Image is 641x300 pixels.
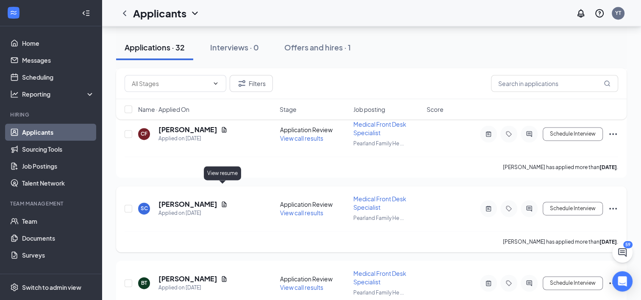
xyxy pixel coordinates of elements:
div: Interviews · 0 [210,42,259,53]
h1: Applicants [133,6,186,20]
svg: ChatActive [617,247,627,258]
input: Search in applications [491,75,618,92]
div: Switch to admin view [22,283,81,292]
button: Schedule Interview [543,202,603,215]
svg: Ellipses [608,203,618,214]
div: SC [141,205,148,212]
div: CF [141,130,147,137]
svg: ActiveChat [524,205,534,212]
a: Scheduling [22,69,94,86]
div: Applied on [DATE] [158,134,228,143]
div: Application Review [280,275,348,283]
div: Applied on [DATE] [158,209,228,217]
div: Applied on [DATE] [158,283,228,292]
svg: QuestionInfo [594,8,605,18]
span: Name · Applied On [138,105,189,114]
svg: Notifications [576,8,586,18]
svg: ChevronLeft [119,8,130,18]
div: Application Review [280,200,348,208]
svg: ActiveChat [524,280,534,286]
p: [PERSON_NAME] has applied more than . [503,164,618,171]
svg: Tag [504,280,514,286]
button: Filter Filters [230,75,273,92]
h5: [PERSON_NAME] [158,274,217,283]
b: [DATE] [599,239,617,245]
span: View call results [280,283,323,291]
svg: MagnifyingGlass [604,80,610,87]
a: Applicants [22,124,94,141]
a: Job Postings [22,158,94,175]
p: [PERSON_NAME] has applied more than . [503,238,618,245]
div: YT [615,9,621,17]
svg: Analysis [10,90,19,98]
b: [DATE] [599,164,617,170]
button: Schedule Interview [543,276,603,290]
a: Surveys [22,247,94,264]
a: Home [22,35,94,52]
div: Application Review [280,125,348,134]
span: Medical Front Desk Specialist [353,120,406,136]
svg: Settings [10,283,19,292]
input: All Stages [132,79,209,88]
div: Offers and hires · 1 [284,42,351,53]
span: Stage [280,105,297,114]
svg: ChevronDown [212,80,219,87]
svg: Document [221,126,228,133]
span: View call results [280,134,323,142]
svg: Tag [504,205,514,212]
span: Job posting [353,105,385,114]
a: Messages [22,52,94,69]
span: Pearland Family He ... [353,289,404,296]
button: Schedule Interview [543,127,603,141]
span: Medical Front Desk Specialist [353,195,406,211]
svg: Tag [504,131,514,137]
a: Documents [22,230,94,247]
div: Applications · 32 [125,42,185,53]
div: Open Intercom Messenger [612,271,633,292]
svg: Ellipses [608,129,618,139]
svg: Filter [237,78,247,89]
svg: ChevronDown [190,8,200,18]
span: View call results [280,209,323,217]
h5: [PERSON_NAME] [158,125,217,134]
div: Payroll [10,272,93,279]
button: ChatActive [612,242,633,263]
a: Team [22,213,94,230]
svg: ActiveNote [483,280,494,286]
svg: Ellipses [608,278,618,288]
a: Sourcing Tools [22,141,94,158]
div: Reporting [22,90,95,98]
span: Pearland Family He ... [353,140,404,147]
div: Hiring [10,111,93,118]
span: Pearland Family He ... [353,215,404,221]
svg: WorkstreamLogo [9,8,18,17]
h5: [PERSON_NAME] [158,200,217,209]
div: 59 [623,241,633,248]
a: Talent Network [22,175,94,192]
div: Team Management [10,200,93,207]
svg: Document [221,275,228,282]
svg: ActiveNote [483,131,494,137]
div: BT [141,279,147,286]
svg: ActiveChat [524,131,534,137]
span: Medical Front Desk Specialist [353,269,406,286]
div: View resume [204,166,241,180]
svg: Collapse [82,9,90,17]
span: Score [427,105,444,114]
svg: Document [221,201,228,208]
svg: ActiveNote [483,205,494,212]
